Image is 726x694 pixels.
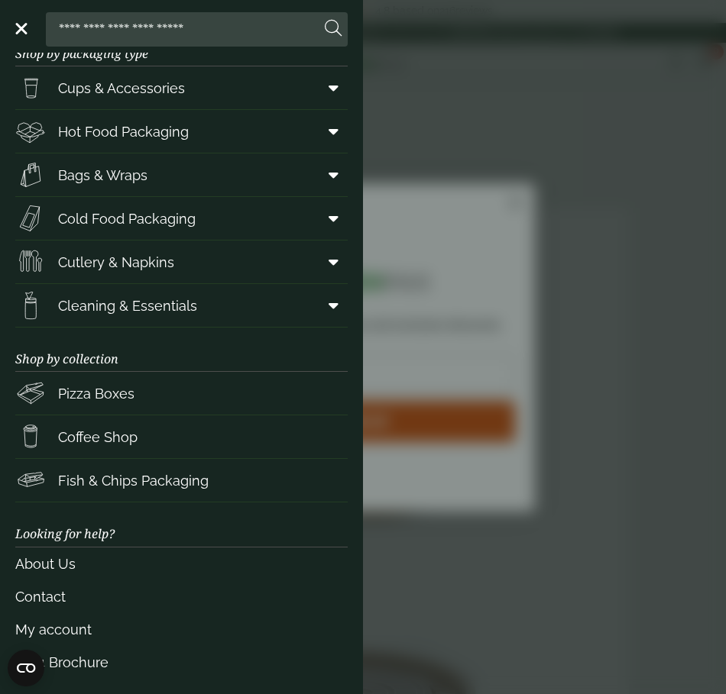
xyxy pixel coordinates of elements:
span: Fish & Chips Packaging [58,470,209,491]
span: Pizza Boxes [58,383,135,404]
h3: Looking for help? [15,502,348,547]
span: Hot Food Packaging [58,121,189,142]
img: FishNchip_box.svg [15,465,46,495]
a: Hot Food Packaging [15,110,348,153]
a: Coffee Shop [15,415,348,458]
a: About Us [15,547,348,580]
h3: Shop by collection [15,328,348,372]
a: 2024 Brochure [15,646,348,679]
img: Cutlery.svg [15,247,46,277]
a: Pizza Boxes [15,372,348,415]
img: Paper_carriers.svg [15,160,46,190]
a: My account [15,613,348,646]
img: HotDrink_paperCup.svg [15,421,46,452]
a: Contact [15,580,348,613]
button: Open CMP widget [8,650,44,686]
img: PintNhalf_cup.svg [15,73,46,103]
img: open-wipe.svg [15,290,46,321]
img: Deli_box.svg [15,116,46,147]
span: Cleaning & Essentials [58,295,197,316]
img: Sandwich_box.svg [15,203,46,234]
a: Bags & Wraps [15,153,348,196]
a: Cups & Accessories [15,66,348,109]
span: Cutlery & Napkins [58,252,174,273]
a: Cold Food Packaging [15,197,348,240]
span: Cups & Accessories [58,78,185,98]
span: Cold Food Packaging [58,208,196,229]
a: Cutlery & Napkins [15,240,348,283]
img: Pizza_boxes.svg [15,378,46,408]
a: Cleaning & Essentials [15,284,348,327]
a: Fish & Chips Packaging [15,459,348,502]
span: Bags & Wraps [58,165,147,186]
span: Coffee Shop [58,427,138,447]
